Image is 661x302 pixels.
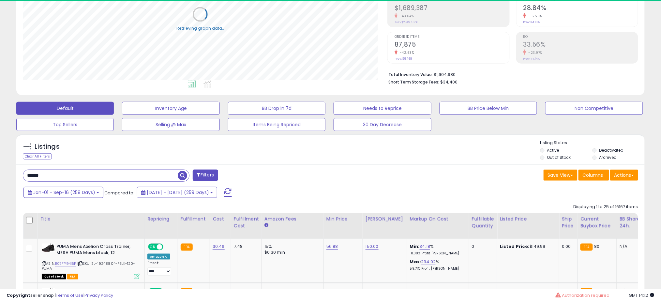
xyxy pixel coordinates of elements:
h2: $1,689,387 [395,4,509,13]
button: Save View [544,170,578,181]
div: Displaying 1 to 25 of 16167 items [574,204,638,210]
b: Min: [410,288,420,294]
button: Needs to Reprice [334,102,431,115]
div: $0.30 min [264,249,319,255]
a: 27.46 [213,288,224,294]
li: $1,904,980 [388,70,633,78]
a: 34.18 [420,243,430,250]
label: Out of Stock [547,155,571,160]
div: % [410,244,464,256]
a: 56.88 [326,243,338,250]
span: Compared to: [104,190,134,196]
h2: 87,875 [395,41,509,50]
h5: Listings [35,142,60,151]
small: FBA [181,288,193,295]
h2: 28.84% [523,4,638,13]
span: ON [149,244,157,250]
th: The percentage added to the cost of goods (COGS) that forms the calculator for Min & Max prices. [407,213,469,239]
span: Ordered Items [395,35,509,39]
small: -15.50% [526,14,543,19]
div: % [410,288,464,300]
a: 52.00 [326,288,338,294]
div: Ship Price [562,216,575,229]
span: FBA [67,274,78,279]
div: ASIN: [42,244,140,279]
small: FBA [580,288,593,295]
b: Min: [410,243,420,249]
div: 15% [264,244,319,249]
span: 2025-09-17 14:12 GMT [629,292,654,298]
label: Archived [599,155,617,160]
button: Items Being Repriced [228,118,325,131]
a: Terms of Use [56,292,83,298]
h2: 33.56% [523,41,638,50]
button: Jan-01 - Sep-16 (259 Days) [23,187,103,198]
button: Selling @ Max [122,118,219,131]
div: Current Buybox Price [580,216,614,229]
b: Listed Price: [500,288,530,294]
button: Inventory Age [122,102,219,115]
button: [DATE] - [DATE] (259 Days) [137,187,217,198]
div: seller snap | | [7,293,113,299]
div: 7.48 [234,244,257,249]
b: Listed Price: [500,243,530,249]
button: Filters [193,170,218,181]
a: 34.30 [420,288,432,294]
small: Prev: 44.14% [523,57,540,61]
div: BB Share 24h. [620,216,643,229]
button: Top Sellers [16,118,114,131]
div: Fulfillable Quantity [472,216,494,229]
button: Columns [578,170,609,181]
button: 30 Day Decrease [334,118,431,131]
span: OFF [162,244,173,250]
div: Fulfillment Cost [234,216,259,229]
div: Listed Price [500,216,556,222]
small: -23.97% [526,50,543,55]
div: [PERSON_NAME] [366,216,404,222]
div: Title [40,216,142,222]
b: PUMA Mens Axelion Cross Trainer, MESH PUMA Mens black, 11.5 [56,288,136,302]
span: Jan-01 - Sep-16 (259 Days) [33,189,95,196]
div: Amazon Fees [264,216,321,222]
b: Max: [410,259,421,265]
small: -43.64% [398,14,414,19]
b: Short Term Storage Fees: [388,79,439,85]
div: Clear All Filters [23,153,52,159]
span: [DATE] - [DATE] (259 Days) [147,189,209,196]
div: $149.99 [500,244,554,249]
span: All listings that are currently out of stock and unavailable for purchase on Amazon [42,274,66,279]
label: Active [547,147,559,153]
div: Preset: [147,261,173,276]
div: 0 [472,288,492,294]
small: FBA [181,244,193,251]
small: FBA [580,244,593,251]
a: 294.02 [421,259,436,265]
a: 80.00 [366,288,377,294]
div: N/A [620,244,641,249]
div: Repricing [147,216,175,222]
small: Prev: 153,168 [395,57,412,61]
b: PUMA Mens Axelion Cross Trainer, MESH PUMA Mens black, 12 [56,244,136,257]
button: BB Price Below Min [440,102,537,115]
div: Cost [213,216,228,222]
b: Total Inventory Value: [388,72,433,77]
span: | SKU: SL-19248804-PBLK-120-PUMA [42,261,135,271]
img: 410KMtTbYvL._SL40_.jpg [42,288,55,297]
a: B07FY9415F [55,261,76,266]
button: Actions [610,170,638,181]
span: 80 [594,243,600,249]
div: 0 [472,244,492,249]
small: Prev: 34.13% [523,20,540,24]
div: Retrieving graph data.. [176,25,224,31]
div: 7.32 [234,288,257,294]
span: Columns [583,172,603,178]
div: 15% [264,288,319,294]
div: 0.00 [562,288,573,294]
span: 80 [594,288,600,294]
a: Privacy Policy [84,292,113,298]
button: Non Competitive [545,102,643,115]
button: Default [16,102,114,115]
div: Markup on Cost [410,216,466,222]
small: Amazon Fees. [264,222,268,228]
div: Min Price [326,216,360,222]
